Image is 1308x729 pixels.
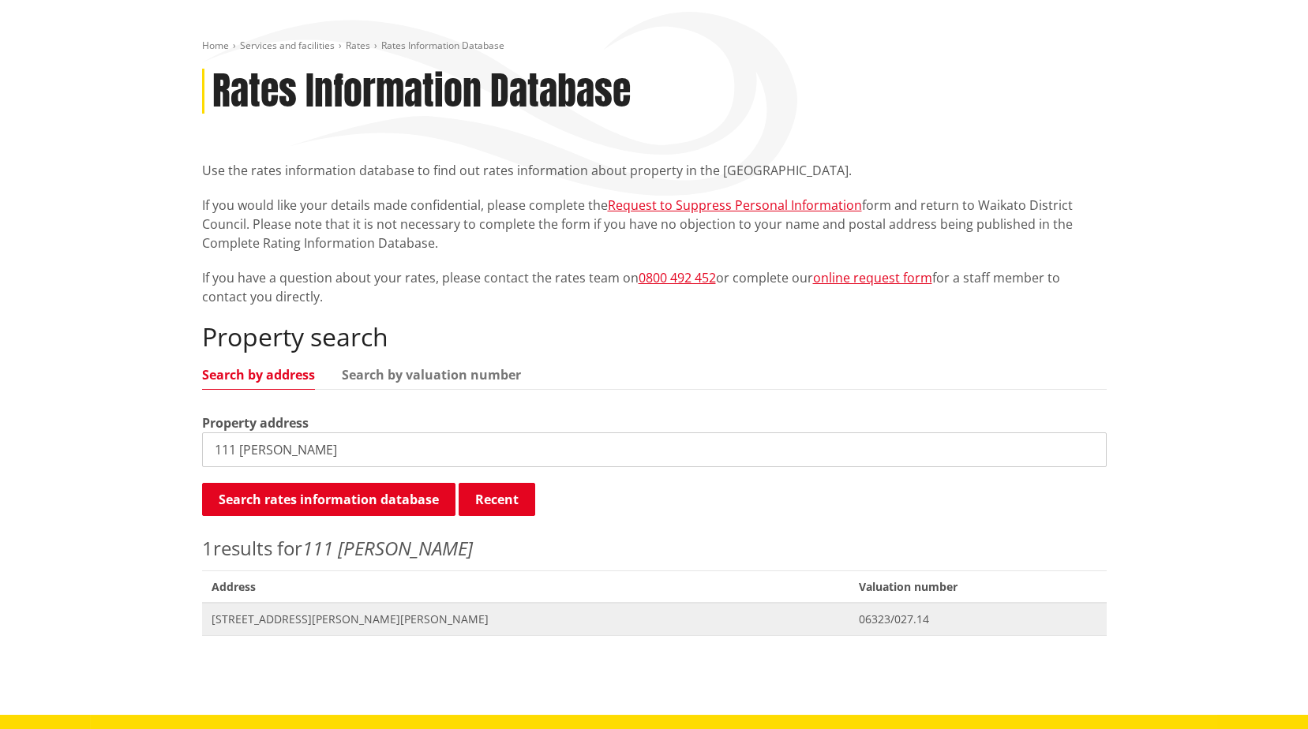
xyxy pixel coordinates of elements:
[202,483,455,516] button: Search rates information database
[202,161,1107,180] p: Use the rates information database to find out rates information about property in the [GEOGRAPHI...
[859,611,1097,627] span: 06323/027.14
[608,196,862,214] a: Request to Suppress Personal Information
[1235,663,1292,720] iframe: Messenger Launcher
[202,534,1107,563] p: results for
[202,39,229,52] a: Home
[240,39,335,52] a: Services and facilities
[459,483,535,516] button: Recent
[202,39,1107,53] nav: breadcrumb
[202,413,309,432] label: Property address
[381,39,504,52] span: Rates Information Database
[202,196,1107,252] p: If you would like your details made confidential, please complete the form and return to Waikato ...
[342,368,521,381] a: Search by valuation number
[202,268,1107,306] p: If you have a question about your rates, please contact the rates team on or complete our for a s...
[813,269,932,286] a: online request form
[346,39,370,52] a: Rates
[212,611,840,627] span: [STREET_ADDRESS][PERSON_NAME][PERSON_NAME]
[202,322,1107,352] h2: Property search
[202,603,1107,635] a: [STREET_ADDRESS][PERSON_NAME][PERSON_NAME] 06323/027.14
[202,535,213,561] span: 1
[202,432,1107,467] input: e.g. Duke Street NGARUAWAHIA
[639,269,716,286] a: 0800 492 452
[302,535,473,561] em: 111 [PERSON_NAME]
[212,69,631,114] h1: Rates Information Database
[202,368,315,381] a: Search by address
[202,570,849,603] span: Address
[849,570,1107,603] span: Valuation number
